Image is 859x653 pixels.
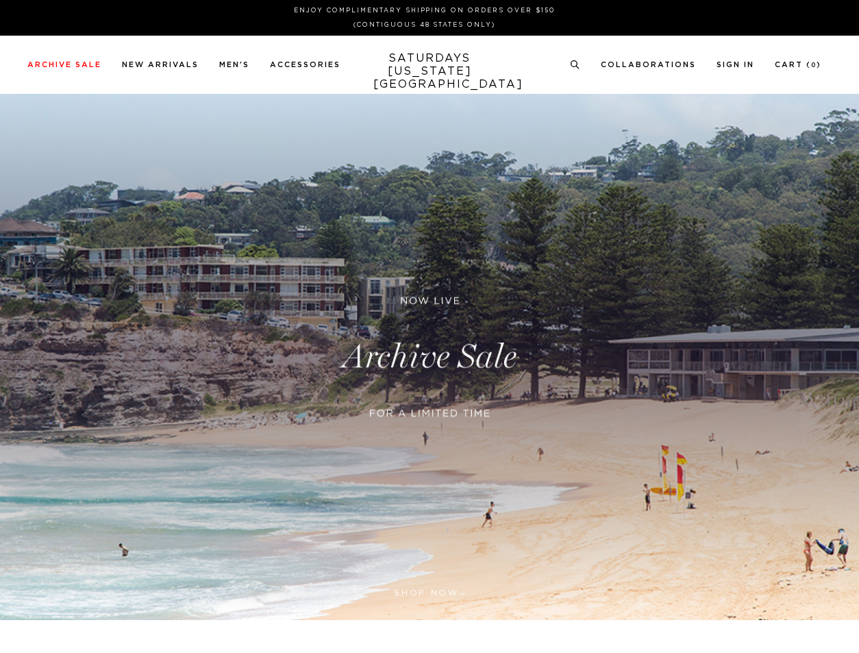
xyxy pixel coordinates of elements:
[717,61,754,69] a: Sign In
[122,61,199,69] a: New Arrivals
[27,61,101,69] a: Archive Sale
[601,61,696,69] a: Collaborations
[811,62,817,69] small: 0
[373,52,486,91] a: SATURDAYS[US_STATE][GEOGRAPHIC_DATA]
[33,20,816,30] p: (Contiguous 48 States Only)
[270,61,340,69] a: Accessories
[33,5,816,16] p: Enjoy Complimentary Shipping on Orders Over $150
[775,61,821,69] a: Cart (0)
[219,61,249,69] a: Men's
